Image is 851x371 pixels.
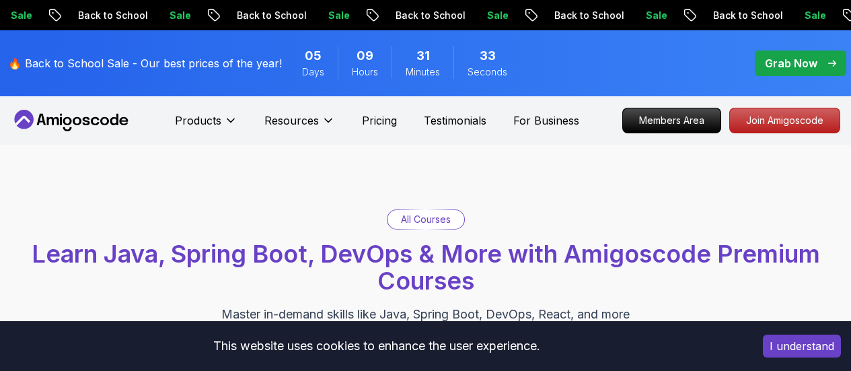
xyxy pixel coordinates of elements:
span: Seconds [468,65,507,79]
span: Hours [352,65,378,79]
p: Resources [264,112,319,129]
p: Sale [468,9,511,22]
span: 31 Minutes [416,46,430,65]
button: Resources [264,112,335,139]
p: Join Amigoscode [730,108,840,133]
p: Back to School [59,9,151,22]
button: Accept cookies [763,335,841,358]
span: Learn Java, Spring Boot, DevOps & More with Amigoscode Premium Courses [32,239,820,296]
span: 5 Days [305,46,322,65]
a: Join Amigoscode [729,108,840,133]
p: Sale [627,9,670,22]
a: For Business [513,112,579,129]
span: Minutes [406,65,440,79]
p: Grab Now [765,55,817,71]
p: Sale [309,9,353,22]
a: Pricing [362,112,397,129]
p: Back to School [694,9,786,22]
p: Back to School [535,9,627,22]
p: 🔥 Back to School Sale - Our best prices of the year! [8,55,282,71]
p: Back to School [218,9,309,22]
a: Testimonials [424,112,486,129]
p: Back to School [377,9,468,22]
p: Members Area [623,108,720,133]
p: Products [175,112,221,129]
button: Products [175,112,237,139]
span: 33 Seconds [480,46,496,65]
span: 9 Hours [357,46,373,65]
p: Master in-demand skills like Java, Spring Boot, DevOps, React, and more through hands-on, expert-... [200,305,652,362]
div: This website uses cookies to enhance the user experience. [10,331,743,361]
p: Sale [786,9,829,22]
p: All Courses [401,213,451,226]
p: Sale [151,9,194,22]
a: Members Area [622,108,721,133]
span: Days [302,65,324,79]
